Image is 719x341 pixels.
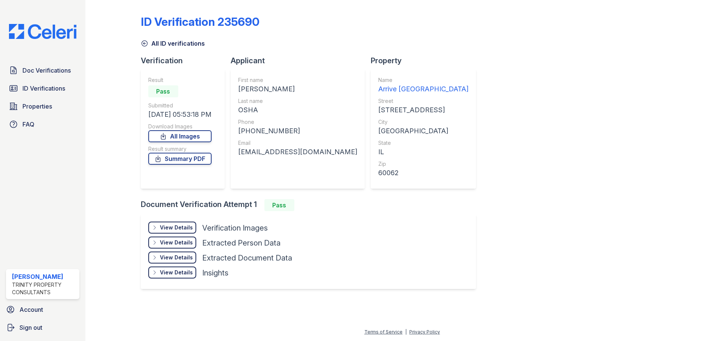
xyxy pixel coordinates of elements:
div: 60062 [378,168,468,178]
div: Submitted [148,102,212,109]
a: Doc Verifications [6,63,79,78]
div: OSHA [238,105,357,115]
span: Properties [22,102,52,111]
div: ID Verification 235690 [141,15,260,28]
div: Document Verification Attempt 1 [141,199,482,211]
div: Trinity Property Consultants [12,281,76,296]
div: Verification Images [202,223,268,233]
a: Account [3,302,82,317]
div: Download Images [148,123,212,130]
div: Email [238,139,357,147]
div: Pass [148,85,178,97]
a: Terms of Service [364,329,403,335]
div: First name [238,76,357,84]
a: All ID verifications [141,39,205,48]
a: ID Verifications [6,81,79,96]
div: [PERSON_NAME] [12,272,76,281]
a: Properties [6,99,79,114]
a: Summary PDF [148,153,212,165]
div: Result [148,76,212,84]
div: Applicant [231,55,371,66]
span: Sign out [19,323,42,332]
div: View Details [160,239,193,246]
a: FAQ [6,117,79,132]
div: [EMAIL_ADDRESS][DOMAIN_NAME] [238,147,357,157]
div: Extracted Person Data [202,238,280,248]
div: Verification [141,55,231,66]
div: Result summary [148,145,212,153]
div: Phone [238,118,357,126]
span: ID Verifications [22,84,65,93]
span: FAQ [22,120,34,129]
div: Zip [378,160,468,168]
a: Sign out [3,320,82,335]
div: View Details [160,269,193,276]
div: Property [371,55,482,66]
a: All Images [148,130,212,142]
div: Pass [264,199,294,211]
div: Street [378,97,468,105]
div: City [378,118,468,126]
span: Doc Verifications [22,66,71,75]
div: State [378,139,468,147]
div: | [405,329,407,335]
div: Extracted Document Data [202,253,292,263]
div: IL [378,147,468,157]
span: Account [19,305,43,314]
a: Name Arrive [GEOGRAPHIC_DATA] [378,76,468,94]
div: [GEOGRAPHIC_DATA] [378,126,468,136]
div: [PERSON_NAME] [238,84,357,94]
div: Name [378,76,468,84]
a: Privacy Policy [409,329,440,335]
div: Last name [238,97,357,105]
div: [DATE] 05:53:18 PM [148,109,212,120]
img: CE_Logo_Blue-a8612792a0a2168367f1c8372b55b34899dd931a85d93a1a3d3e32e68fde9ad4.png [3,24,82,39]
div: View Details [160,254,193,261]
div: Insights [202,268,228,278]
div: [PHONE_NUMBER] [238,126,357,136]
div: View Details [160,224,193,231]
div: [STREET_ADDRESS] [378,105,468,115]
div: Arrive [GEOGRAPHIC_DATA] [378,84,468,94]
